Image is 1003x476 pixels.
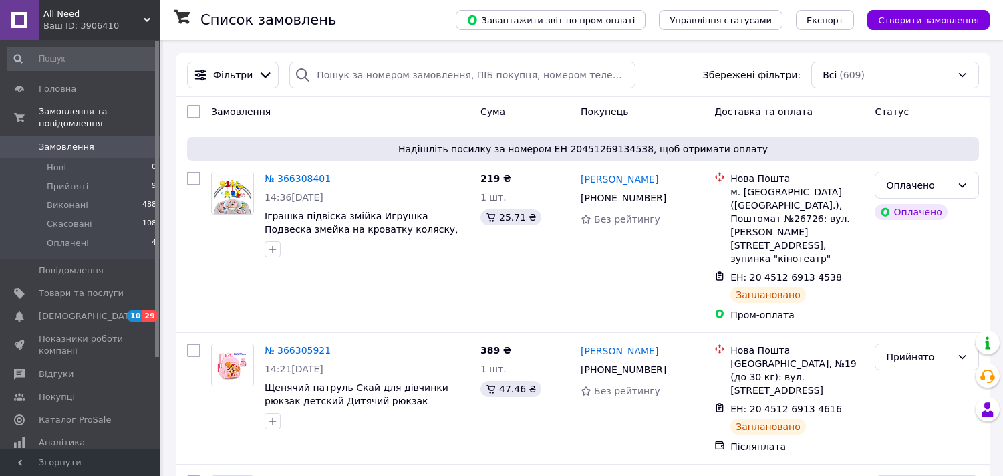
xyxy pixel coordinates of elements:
[43,8,144,20] span: All Need
[200,12,336,28] h1: Список замовлень
[214,172,251,214] img: Фото товару
[730,172,864,185] div: Нова Пошта
[823,68,837,82] span: Всі
[730,308,864,322] div: Пром-оплата
[39,368,74,380] span: Відгуки
[886,178,952,193] div: Оплачено
[265,192,323,203] span: 14:36[DATE]
[714,106,813,117] span: Доставка та оплата
[730,440,864,453] div: Післяплата
[265,382,448,406] a: Щенячий патруль Скай для дівчинки рюкзак детский Дитячий рюкзак
[152,162,156,174] span: 0
[47,237,89,249] span: Оплачені
[152,181,156,193] span: 9
[670,15,772,25] span: Управління статусами
[578,360,669,379] div: [PHONE_NUMBER]
[480,192,507,203] span: 1 шт.
[854,14,990,25] a: Створити замовлення
[807,15,844,25] span: Експорт
[265,364,323,374] span: 14:21[DATE]
[47,181,88,193] span: Прийняті
[730,419,806,435] div: Заплановано
[39,141,94,153] span: Замовлення
[142,218,156,230] span: 108
[39,287,124,300] span: Товари та послуги
[480,345,511,356] span: 389 ₴
[594,214,660,225] span: Без рейтингу
[867,10,990,30] button: Створити замовлення
[875,204,947,220] div: Оплачено
[480,173,511,184] span: 219 ₴
[39,414,111,426] span: Каталог ProSale
[594,386,660,396] span: Без рейтингу
[456,10,646,30] button: Завантажити звіт по пром-оплаті
[142,310,158,322] span: 29
[47,199,88,211] span: Виконані
[878,15,979,25] span: Створити замовлення
[480,381,541,397] div: 47.46 ₴
[578,189,669,207] div: [PHONE_NUMBER]
[659,10,782,30] button: Управління статусами
[581,106,628,117] span: Покупець
[581,344,658,358] a: [PERSON_NAME]
[39,391,75,403] span: Покупці
[47,162,66,174] span: Нові
[730,344,864,357] div: Нова Пошта
[730,357,864,397] div: [GEOGRAPHIC_DATA], №19 (до 30 кг): вул. [STREET_ADDRESS]
[581,172,658,186] a: [PERSON_NAME]
[142,199,156,211] span: 488
[39,333,124,357] span: Показники роботи компанії
[212,350,253,380] img: Фото товару
[730,185,864,265] div: м. [GEOGRAPHIC_DATA] ([GEOGRAPHIC_DATA].), Поштомат №26726: вул. [PERSON_NAME][STREET_ADDRESS], з...
[213,68,253,82] span: Фільтри
[43,20,160,32] div: Ваш ID: 3906410
[466,14,635,26] span: Завантажити звіт по пром-оплаті
[39,310,138,322] span: [DEMOGRAPHIC_DATA]
[730,272,842,283] span: ЕН: 20 4512 6913 4538
[265,173,331,184] a: № 366308401
[211,106,271,117] span: Замовлення
[730,287,806,303] div: Заплановано
[730,404,842,414] span: ЕН: 20 4512 6913 4616
[875,106,909,117] span: Статус
[480,209,541,225] div: 25.71 ₴
[211,172,254,215] a: Фото товару
[265,345,331,356] a: № 366305921
[39,106,160,130] span: Замовлення та повідомлення
[39,83,76,95] span: Головна
[839,70,865,80] span: (609)
[152,237,156,249] span: 4
[796,10,855,30] button: Експорт
[480,364,507,374] span: 1 шт.
[886,350,952,364] div: Прийнято
[192,142,974,156] span: Надішліть посилку за номером ЕН 20451269134538, щоб отримати оплату
[211,344,254,386] a: Фото товару
[47,218,92,230] span: Скасовані
[127,310,142,322] span: 10
[480,106,505,117] span: Cума
[39,437,85,449] span: Аналітика
[265,211,458,248] a: Іграшка підвіска змійка Игрушка Подвеска змейка на кроватку коляску, автокресло
[39,265,104,277] span: Повідомлення
[289,62,635,88] input: Пошук за номером замовлення, ПІБ покупця, номером телефону, Email, номером накладної
[7,47,158,71] input: Пошук
[703,68,801,82] span: Збережені фільтри:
